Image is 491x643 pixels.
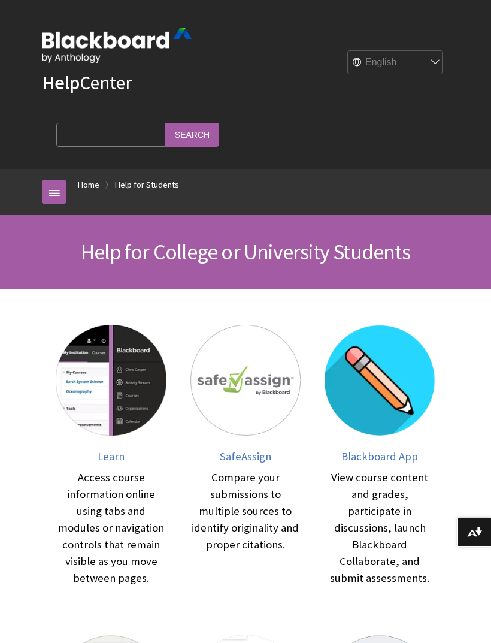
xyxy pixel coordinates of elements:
a: Help for Students [115,177,179,192]
span: Learn [98,449,125,463]
span: SafeAssign [220,449,271,463]
div: Compare your submissions to multiple sources to identify originality and proper citations. [190,469,301,553]
img: SafeAssign [190,325,301,435]
a: SafeAssign SafeAssign Compare your submissions to multiple sources to identify originality and pr... [190,325,301,587]
select: Site Language Selector [348,51,444,75]
a: Blackboard App Blackboard App View course content and grades, participate in discussions, launch ... [325,325,435,587]
div: View course content and grades, participate in discussions, launch Blackboard Collaborate, and su... [325,469,435,587]
span: Help for College or University Students [81,239,410,265]
img: Learn [56,325,166,435]
span: Blackboard App [341,449,418,463]
img: Blackboard by Anthology [42,28,192,63]
img: Blackboard App [325,325,435,435]
strong: Help [42,71,80,95]
input: Search [165,123,219,146]
div: Access course information online using tabs and modules or navigation controls that remain visibl... [56,469,166,587]
a: Home [78,177,99,192]
a: Learn Learn Access course information online using tabs and modules or navigation controls that r... [56,325,166,587]
a: HelpCenter [42,71,132,95]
